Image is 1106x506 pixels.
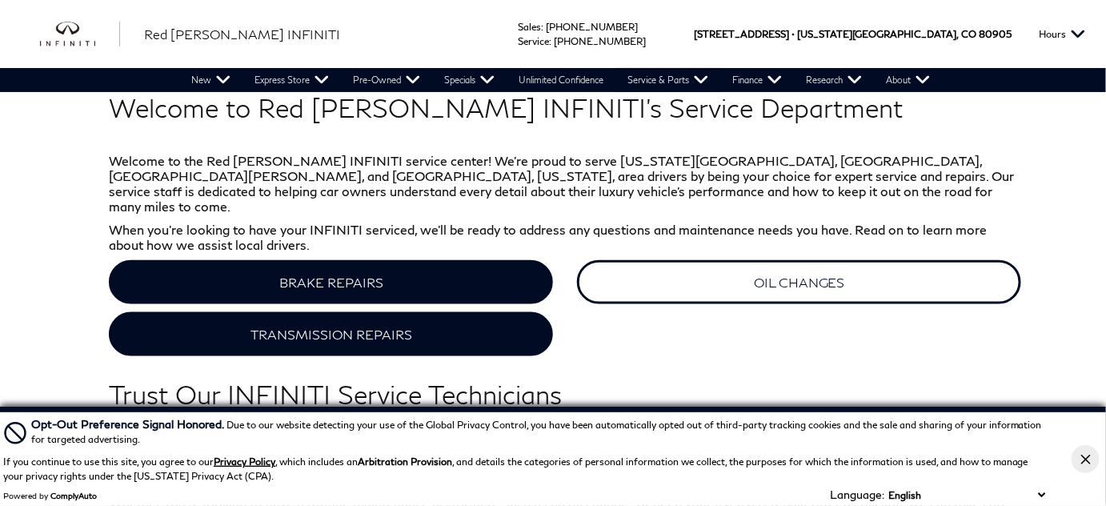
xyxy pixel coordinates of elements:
[507,68,616,92] a: Unlimited Confidence
[541,21,543,33] span: :
[40,22,120,47] img: INFINITI
[694,28,1012,40] a: [STREET_ADDRESS] • [US_STATE][GEOGRAPHIC_DATA], CO 80905
[546,21,638,33] a: [PHONE_NUMBER]
[721,68,795,92] a: Finance
[795,68,875,92] a: Research
[243,68,342,92] a: Express Store
[518,21,541,33] span: Sales
[884,488,1049,503] select: Language Select
[109,260,553,304] a: BRAKE REPAIRS
[144,25,340,44] a: Red [PERSON_NAME] INFINITI
[109,380,1021,408] h2: Trust Our INFINITI Service Technicians
[875,68,943,92] a: About
[31,416,1049,447] div: Due to our website detecting your use of the Global Privacy Control, you have been automatically ...
[50,491,97,500] a: ComplyAuto
[577,260,1021,304] a: OIL CHANGES
[109,153,1021,214] p: Welcome to the Red [PERSON_NAME] INFINITI service center! We’re proud to serve [US_STATE][GEOGRAP...
[358,456,452,468] strong: Arbitration Provision
[144,26,340,42] span: Red [PERSON_NAME] INFINITI
[109,222,1021,252] p: When you’re looking to have your INFINITI serviced, we’ll be ready to address any questions and m...
[554,35,646,47] a: [PHONE_NUMBER]
[830,489,884,500] div: Language:
[518,35,549,47] span: Service
[180,68,943,92] nav: Main Navigation
[31,417,226,431] span: Opt-Out Preference Signal Honored .
[342,68,433,92] a: Pre-Owned
[616,68,721,92] a: Service & Parts
[214,456,275,468] a: Privacy Policy
[1072,445,1100,473] button: Close Button
[109,312,553,356] a: TRANSMISSION REPAIRS
[40,22,120,47] a: infiniti
[180,68,243,92] a: New
[549,35,551,47] span: :
[3,491,97,500] div: Powered by
[433,68,507,92] a: Specials
[109,94,1021,122] h2: Welcome to Red [PERSON_NAME] INFINITI’s Service Department
[3,456,1028,482] p: If you continue to use this site, you agree to our , which includes an , and details the categori...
